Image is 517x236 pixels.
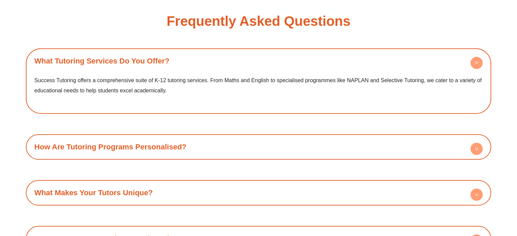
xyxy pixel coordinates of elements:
[34,57,169,65] a: What Tutoring Services Do You Offer?
[34,188,153,197] a: What Makes Your Tutors Unique?
[404,160,517,236] iframe: Chat Widget
[29,138,488,156] h4: How Are Tutoring Programs Personalised?
[34,143,186,151] a: How Are Tutoring Programs Personalised?
[167,14,350,28] h3: Frequently Asked Questions
[34,77,482,93] span: Success Tutoring offers a comprehensive suite of K-12 tutoring services. From Maths and English t...
[29,70,488,110] div: What Tutoring Services Do You Offer?
[29,52,488,70] h4: What Tutoring Services Do You Offer?
[29,183,488,202] h4: What Makes Your Tutors Unique?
